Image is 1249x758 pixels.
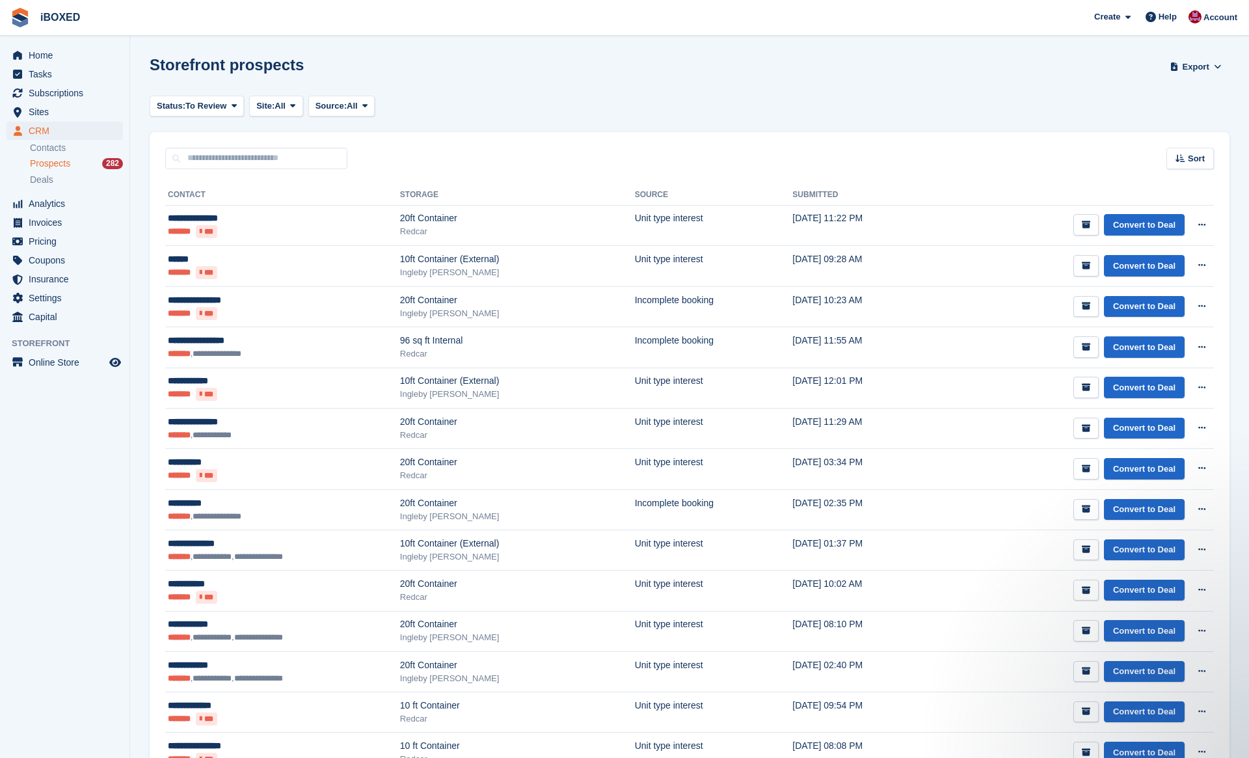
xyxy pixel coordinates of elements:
span: Export [1183,61,1209,74]
td: [DATE] 11:22 PM [792,205,933,246]
td: Unit type interest [635,571,793,612]
span: Storefront [12,337,129,350]
a: Convert to Deal [1104,214,1185,236]
div: 10ft Container (External) [400,252,635,266]
div: Ingleby [PERSON_NAME] [400,388,635,401]
td: [DATE] 09:54 PM [792,692,933,733]
a: Convert to Deal [1104,418,1185,439]
td: Incomplete booking [635,327,793,368]
div: Redcar [400,712,635,725]
span: Tasks [29,65,107,83]
td: Incomplete booking [635,286,793,327]
a: Convert to Deal [1104,458,1185,480]
th: Source [635,185,793,206]
td: [DATE] 02:40 PM [792,651,933,692]
a: Convert to Deal [1104,336,1185,358]
span: To Review [185,100,226,113]
a: Preview store [107,355,123,370]
div: 10 ft Container [400,739,635,753]
a: menu [7,195,123,213]
button: Status: To Review [150,96,244,117]
a: menu [7,46,123,64]
a: Convert to Deal [1104,539,1185,561]
div: Ingleby [PERSON_NAME] [400,266,635,279]
a: Convert to Deal [1104,580,1185,601]
div: Ingleby [PERSON_NAME] [400,672,635,685]
a: menu [7,251,123,269]
div: 20ft Container [400,293,635,307]
span: Capital [29,308,107,326]
td: [DATE] 03:34 PM [792,449,933,490]
td: Unit type interest [635,205,793,246]
th: Submitted [792,185,933,206]
td: [DATE] 11:29 AM [792,409,933,449]
button: Export [1167,56,1224,77]
div: Ingleby [PERSON_NAME] [400,550,635,563]
div: Redcar [400,347,635,360]
div: Ingleby [PERSON_NAME] [400,631,635,644]
span: Help [1159,10,1177,23]
td: Unit type interest [635,692,793,733]
div: 10ft Container (External) [400,537,635,550]
a: Convert to Deal [1104,701,1185,723]
span: Invoices [29,213,107,232]
a: menu [7,353,123,372]
div: 20ft Container [400,455,635,469]
span: All [347,100,358,113]
div: 20ft Container [400,415,635,429]
div: 20ft Container [400,211,635,225]
span: Pricing [29,232,107,250]
a: Convert to Deal [1104,661,1185,683]
img: stora-icon-8386f47178a22dfd0bd8f6a31ec36ba5ce8667c1dd55bd0f319d3a0aa187defe.svg [10,8,30,27]
td: Unit type interest [635,246,793,287]
div: Redcar [400,469,635,482]
a: Convert to Deal [1104,620,1185,642]
td: Incomplete booking [635,489,793,530]
div: Redcar [400,591,635,604]
span: Settings [29,289,107,307]
span: Online Store [29,353,107,372]
div: 20ft Container [400,658,635,672]
a: menu [7,289,123,307]
span: Home [29,46,107,64]
div: 20ft Container [400,617,635,631]
span: Create [1094,10,1120,23]
a: menu [7,270,123,288]
div: Redcar [400,225,635,238]
td: [DATE] 10:02 AM [792,571,933,612]
td: [DATE] 01:37 PM [792,530,933,570]
div: Redcar [400,429,635,442]
span: Account [1203,11,1237,24]
div: 20ft Container [400,496,635,510]
div: 10 ft Container [400,699,635,712]
span: Insurance [29,270,107,288]
span: Source: [316,100,347,113]
td: [DATE] 02:35 PM [792,489,933,530]
div: 20ft Container [400,577,635,591]
div: 282 [102,158,123,169]
button: Site: All [249,96,303,117]
h1: Storefront prospects [150,56,304,74]
div: 96 sq ft Internal [400,334,635,347]
div: Ingleby [PERSON_NAME] [400,307,635,320]
img: Amanda Forder [1189,10,1202,23]
td: Unit type interest [635,368,793,409]
span: Analytics [29,195,107,213]
span: CRM [29,122,107,140]
span: Sort [1188,152,1205,165]
a: Convert to Deal [1104,499,1185,521]
td: Unit type interest [635,651,793,692]
a: menu [7,65,123,83]
a: menu [7,308,123,326]
a: menu [7,122,123,140]
span: All [275,100,286,113]
td: [DATE] 08:10 PM [792,611,933,651]
span: Coupons [29,251,107,269]
span: Site: [256,100,275,113]
span: Deals [30,174,53,186]
a: menu [7,232,123,250]
a: menu [7,84,123,102]
button: Source: All [308,96,375,117]
th: Storage [400,185,635,206]
a: menu [7,103,123,121]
